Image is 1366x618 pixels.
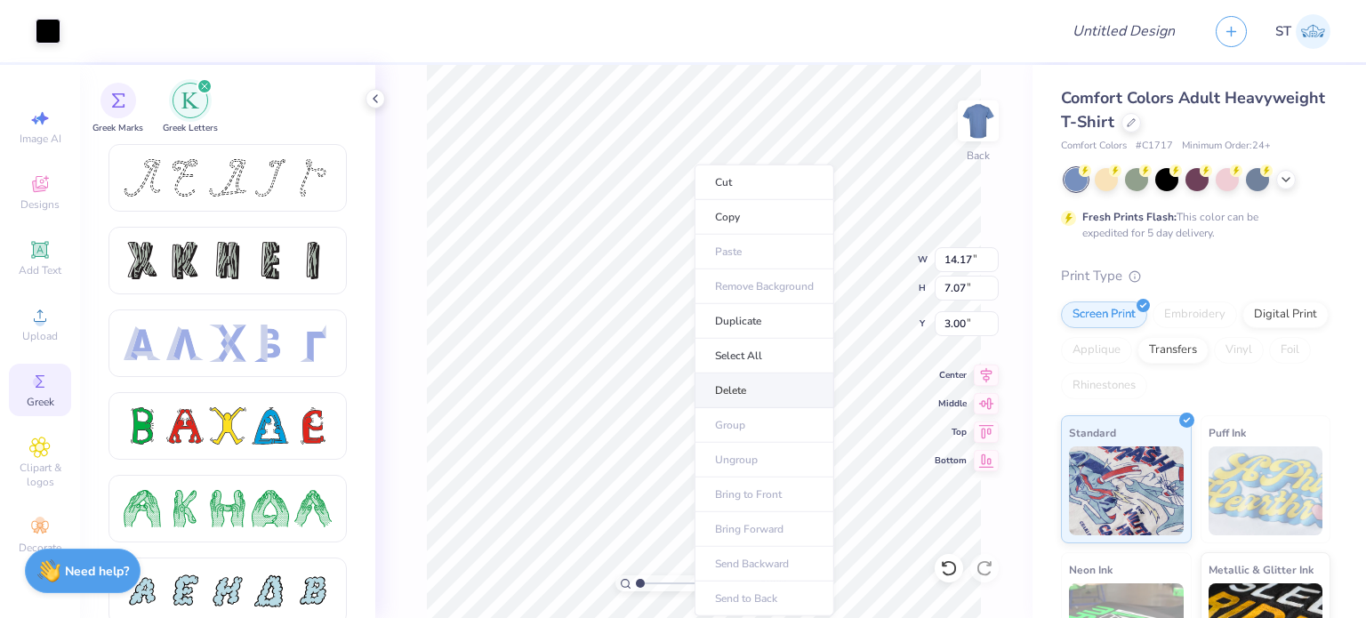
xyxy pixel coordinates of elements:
span: Middle [935,397,967,410]
div: Embroidery [1153,301,1237,328]
span: Designs [20,197,60,212]
div: Vinyl [1214,337,1264,364]
img: Shambhavi Thakur [1296,14,1330,49]
div: Applique [1061,337,1132,364]
span: ST [1275,21,1291,42]
span: Image AI [20,132,61,146]
span: Metallic & Glitter Ink [1209,560,1314,579]
img: Greek Letters Image [181,92,199,109]
span: Puff Ink [1209,423,1246,442]
img: Standard [1069,446,1184,535]
div: Back [967,148,990,164]
button: filter button [92,83,143,135]
span: Add Text [19,263,61,277]
span: Comfort Colors [1061,139,1127,154]
a: ST [1275,14,1330,49]
span: Greek Letters [163,122,218,135]
span: Decorate [19,541,61,555]
li: Copy [695,200,834,235]
li: Select All [695,339,834,373]
div: Digital Print [1242,301,1329,328]
span: Standard [1069,423,1116,442]
div: Rhinestones [1061,373,1147,399]
span: # C1717 [1136,139,1173,154]
button: filter button [163,83,218,135]
span: Upload [22,329,58,343]
div: Foil [1269,337,1311,364]
div: filter for Greek Letters [163,83,218,135]
span: Comfort Colors Adult Heavyweight T-Shirt [1061,87,1325,132]
div: filter for Greek Marks [92,83,143,135]
strong: Fresh Prints Flash: [1082,210,1177,224]
li: Delete [695,373,834,408]
span: Center [935,369,967,381]
div: This color can be expedited for 5 day delivery. [1082,209,1301,241]
li: Cut [695,165,834,200]
div: Print Type [1061,266,1330,286]
span: Neon Ink [1069,560,1113,579]
div: Transfers [1137,337,1209,364]
span: Greek Marks [92,122,143,135]
span: Greek [27,395,54,409]
input: Untitled Design [1058,13,1189,49]
span: Bottom [935,454,967,467]
strong: Need help? [65,563,129,580]
span: Clipart & logos [9,461,71,489]
li: Duplicate [695,304,834,339]
div: Screen Print [1061,301,1147,328]
img: Back [960,103,996,139]
img: Greek Marks Image [111,93,125,108]
span: Top [935,426,967,438]
img: Puff Ink [1209,446,1323,535]
span: Minimum Order: 24 + [1182,139,1271,154]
